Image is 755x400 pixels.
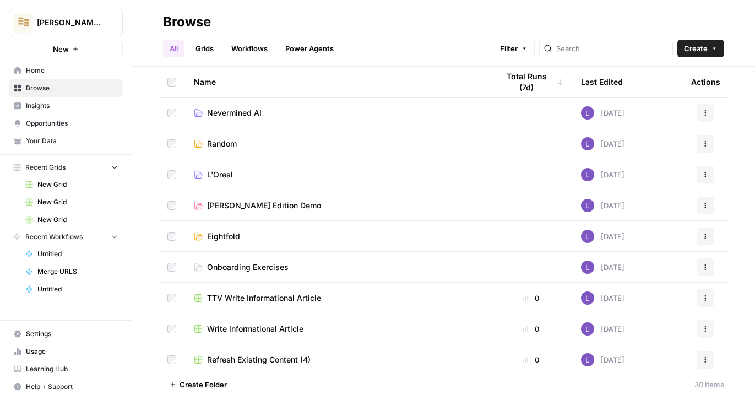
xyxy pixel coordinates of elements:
[20,280,123,298] a: Untitled
[9,9,123,36] button: Workspace: Lily's AirCraft
[581,106,624,120] div: [DATE]
[194,169,481,180] a: L'Oreal
[581,261,624,274] div: [DATE]
[189,40,220,57] a: Grids
[279,40,340,57] a: Power Agents
[9,62,123,79] a: Home
[194,262,481,273] a: Onboarding Exercises
[37,17,104,28] span: [PERSON_NAME]'s AirCraft
[581,106,594,120] img: rn7sh892ioif0lo51687sih9ndqw
[20,245,123,263] a: Untitled
[581,199,594,212] img: rn7sh892ioif0lo51687sih9ndqw
[207,200,321,211] span: [PERSON_NAME] Edition Demo
[225,40,274,57] a: Workflows
[581,291,624,305] div: [DATE]
[581,168,624,181] div: [DATE]
[581,137,594,150] img: rn7sh892ioif0lo51687sih9ndqw
[9,115,123,132] a: Opportunities
[581,353,624,366] div: [DATE]
[37,180,118,190] span: New Grid
[581,322,624,336] div: [DATE]
[26,347,118,356] span: Usage
[498,354,563,365] div: 0
[207,354,311,365] span: Refresh Existing Content (4)
[581,230,594,243] img: rn7sh892ioif0lo51687sih9ndqw
[581,67,623,97] div: Last Edited
[194,354,481,365] a: Refresh Existing Content (4)
[498,323,563,334] div: 0
[9,360,123,378] a: Learning Hub
[207,169,233,180] span: L'Oreal
[26,66,118,75] span: Home
[194,67,481,97] div: Name
[694,379,724,390] div: 30 Items
[207,293,321,304] span: TTV Write Informational Article
[37,249,118,259] span: Untitled
[581,168,594,181] img: rn7sh892ioif0lo51687sih9ndqw
[25,232,83,242] span: Recent Workflows
[581,230,624,243] div: [DATE]
[500,43,518,54] span: Filter
[20,193,123,211] a: New Grid
[498,67,563,97] div: Total Runs (7d)
[581,199,624,212] div: [DATE]
[26,136,118,146] span: Your Data
[194,107,481,118] a: Nevermined AI
[207,323,303,334] span: Write Informational Article
[9,79,123,97] a: Browse
[556,43,668,54] input: Search
[194,293,481,304] a: TTV Write Informational Article
[163,13,211,31] div: Browse
[37,215,118,225] span: New Grid
[684,43,708,54] span: Create
[493,40,535,57] button: Filter
[37,197,118,207] span: New Grid
[20,263,123,280] a: Merge URLS
[194,231,481,242] a: Eightfold
[163,376,233,393] button: Create Folder
[581,137,624,150] div: [DATE]
[180,379,227,390] span: Create Folder
[207,231,240,242] span: Eightfold
[163,40,184,57] a: All
[26,118,118,128] span: Opportunities
[207,107,262,118] span: Nevermined AI
[207,138,237,149] span: Random
[581,322,594,336] img: rn7sh892ioif0lo51687sih9ndqw
[20,176,123,193] a: New Grid
[677,40,724,57] button: Create
[26,101,118,111] span: Insights
[9,97,123,115] a: Insights
[9,343,123,360] a: Usage
[9,41,123,57] button: New
[9,159,123,176] button: Recent Grids
[194,200,481,211] a: [PERSON_NAME] Edition Demo
[9,132,123,150] a: Your Data
[13,13,32,33] img: Lily's AirCraft Logo
[25,163,66,172] span: Recent Grids
[9,229,123,245] button: Recent Workflows
[194,138,481,149] a: Random
[9,325,123,343] a: Settings
[691,67,720,97] div: Actions
[20,211,123,229] a: New Grid
[26,329,118,339] span: Settings
[194,323,481,334] a: Write Informational Article
[26,382,118,392] span: Help + Support
[26,364,118,374] span: Learning Hub
[581,291,594,305] img: rn7sh892ioif0lo51687sih9ndqw
[37,267,118,277] span: Merge URLS
[26,83,118,93] span: Browse
[498,293,563,304] div: 0
[37,284,118,294] span: Untitled
[581,261,594,274] img: rn7sh892ioif0lo51687sih9ndqw
[53,44,69,55] span: New
[581,353,594,366] img: rn7sh892ioif0lo51687sih9ndqw
[9,378,123,396] button: Help + Support
[207,262,289,273] span: Onboarding Exercises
